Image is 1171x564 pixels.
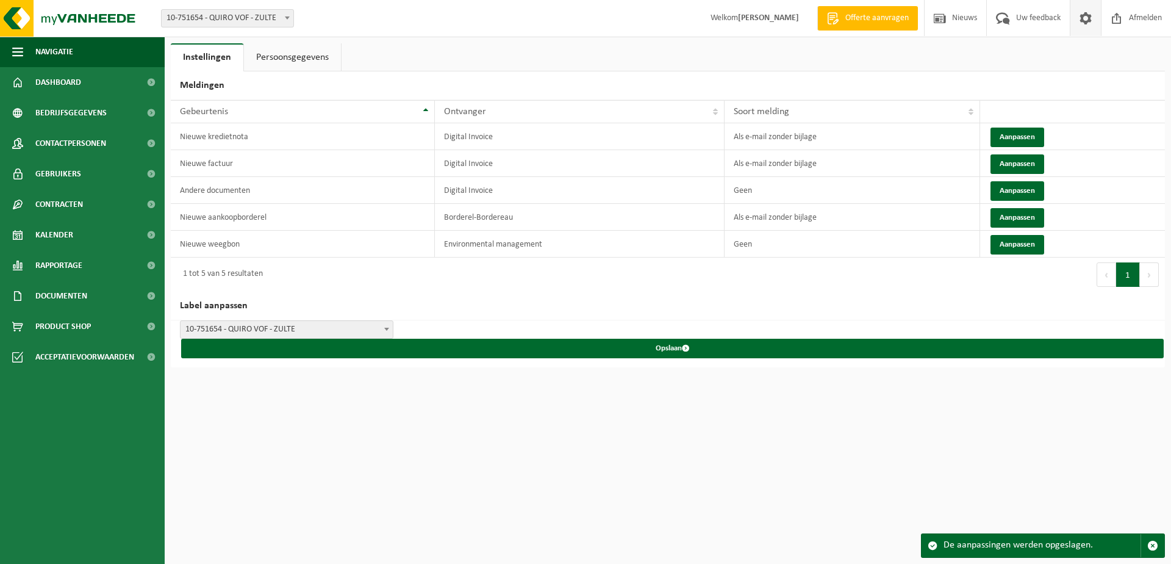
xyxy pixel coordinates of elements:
[725,204,980,231] td: Als e-mail zonder bijlage
[181,321,393,338] span: 10-751654 - QUIRO VOF - ZULTE
[35,220,73,250] span: Kalender
[162,10,293,27] span: 10-751654 - QUIRO VOF - ZULTE
[842,12,912,24] span: Offerte aanvragen
[817,6,918,31] a: Offerte aanvragen
[181,339,1164,358] button: Opslaan
[990,128,1044,147] button: Aanpassen
[990,208,1044,228] button: Aanpassen
[35,128,106,159] span: Contactpersonen
[171,71,1165,100] h2: Meldingen
[1116,262,1140,287] button: 1
[171,292,1165,320] h2: Label aanpassen
[180,107,228,117] span: Gebeurtenis
[435,123,725,150] td: Digital Invoice
[725,150,980,177] td: Als e-mail zonder bijlage
[180,320,393,339] span: 10-751654 - QUIRO VOF - ZULTE
[35,311,91,342] span: Product Shop
[990,154,1044,174] button: Aanpassen
[435,150,725,177] td: Digital Invoice
[35,250,82,281] span: Rapportage
[725,123,980,150] td: Als e-mail zonder bijlage
[435,231,725,258] td: Environmental management
[177,264,263,286] div: 1 tot 5 van 5 resultaten
[171,231,435,258] td: Nieuwe weegbon
[435,204,725,231] td: Borderel-Bordereau
[35,159,81,189] span: Gebruikers
[171,204,435,231] td: Nieuwe aankoopborderel
[725,177,980,204] td: Geen
[161,9,294,27] span: 10-751654 - QUIRO VOF - ZULTE
[990,235,1044,255] button: Aanpassen
[444,107,486,117] span: Ontvanger
[35,189,83,220] span: Contracten
[738,13,799,23] strong: [PERSON_NAME]
[725,231,980,258] td: Geen
[990,181,1044,201] button: Aanpassen
[435,177,725,204] td: Digital Invoice
[171,43,243,71] a: Instellingen
[35,281,87,311] span: Documenten
[35,67,81,98] span: Dashboard
[944,534,1141,557] div: De aanpassingen werden opgeslagen.
[35,37,73,67] span: Navigatie
[35,342,134,372] span: Acceptatievoorwaarden
[244,43,341,71] a: Persoonsgegevens
[1140,262,1159,287] button: Next
[171,150,435,177] td: Nieuwe factuur
[171,177,435,204] td: Andere documenten
[35,98,107,128] span: Bedrijfsgegevens
[1097,262,1116,287] button: Previous
[734,107,789,117] span: Soort melding
[171,123,435,150] td: Nieuwe kredietnota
